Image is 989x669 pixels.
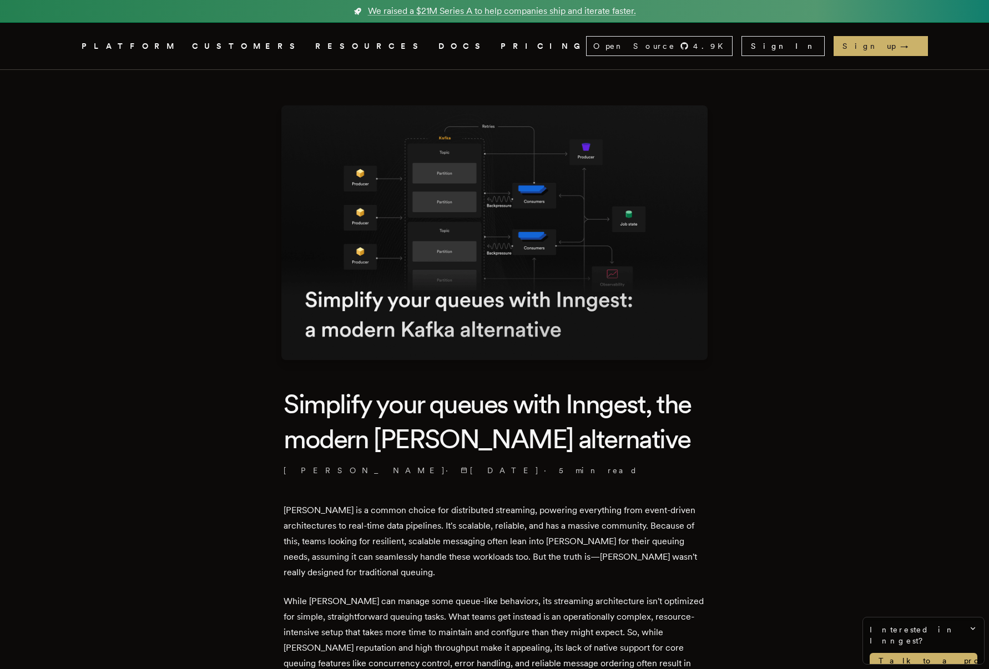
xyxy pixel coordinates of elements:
a: Sign up [834,36,928,56]
img: Featured image for Simplify your queues with Inngest, the modern Kafka alternative blog post [281,105,708,360]
p: [PERSON_NAME] · · [284,465,705,476]
nav: Global [51,23,938,69]
a: DOCS [438,39,487,53]
button: PLATFORM [82,39,179,53]
a: CUSTOMERS [192,39,302,53]
a: Sign In [741,36,825,56]
button: RESOURCES [315,39,425,53]
span: [DATE] [461,465,539,476]
span: We raised a $21M Series A to help companies ship and iterate faster. [368,4,636,18]
span: 4.9 K [693,40,730,52]
span: Open Source [593,40,675,52]
span: → [900,40,919,52]
p: [PERSON_NAME] is a common choice for distributed streaming, powering everything from event-driven... [284,503,705,580]
span: 5 min read [559,465,638,476]
span: Interested in Inngest? [870,624,977,646]
h1: Simplify your queues with Inngest, the modern [PERSON_NAME] alternative [284,387,705,456]
a: PRICING [501,39,586,53]
a: Talk to a product expert [870,653,977,668]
